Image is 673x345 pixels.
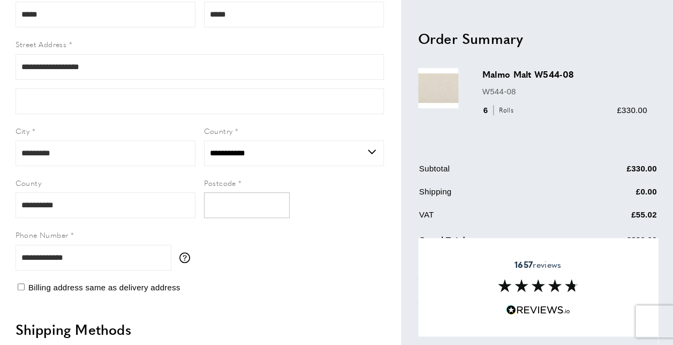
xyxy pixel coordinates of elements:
[515,258,533,271] strong: 1657
[493,106,516,116] span: Rolls
[16,229,69,240] span: Phone Number
[418,29,658,48] h2: Order Summary
[482,85,647,98] p: W544-08
[563,162,657,183] td: £330.00
[16,320,384,339] h2: Shipping Methods
[204,177,236,188] span: Postcode
[506,305,570,315] img: Reviews.io 5 stars
[16,177,41,188] span: County
[563,208,657,229] td: £55.02
[515,259,561,270] span: reviews
[28,283,180,292] span: Billing address same as delivery address
[204,125,233,136] span: Country
[563,185,657,206] td: £0.00
[617,106,647,115] span: £330.00
[498,279,578,292] img: Reviews section
[18,283,25,290] input: Billing address same as delivery address
[482,104,517,117] div: 6
[16,125,30,136] span: City
[419,231,563,254] td: Grand Total
[563,231,657,254] td: £330.00
[179,252,195,263] button: More information
[16,39,67,49] span: Street Address
[419,185,563,206] td: Shipping
[419,162,563,183] td: Subtotal
[419,208,563,229] td: VAT
[482,69,647,81] h3: Malmo Malt W544-08
[418,69,458,109] img: Malmo Malt W544-08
